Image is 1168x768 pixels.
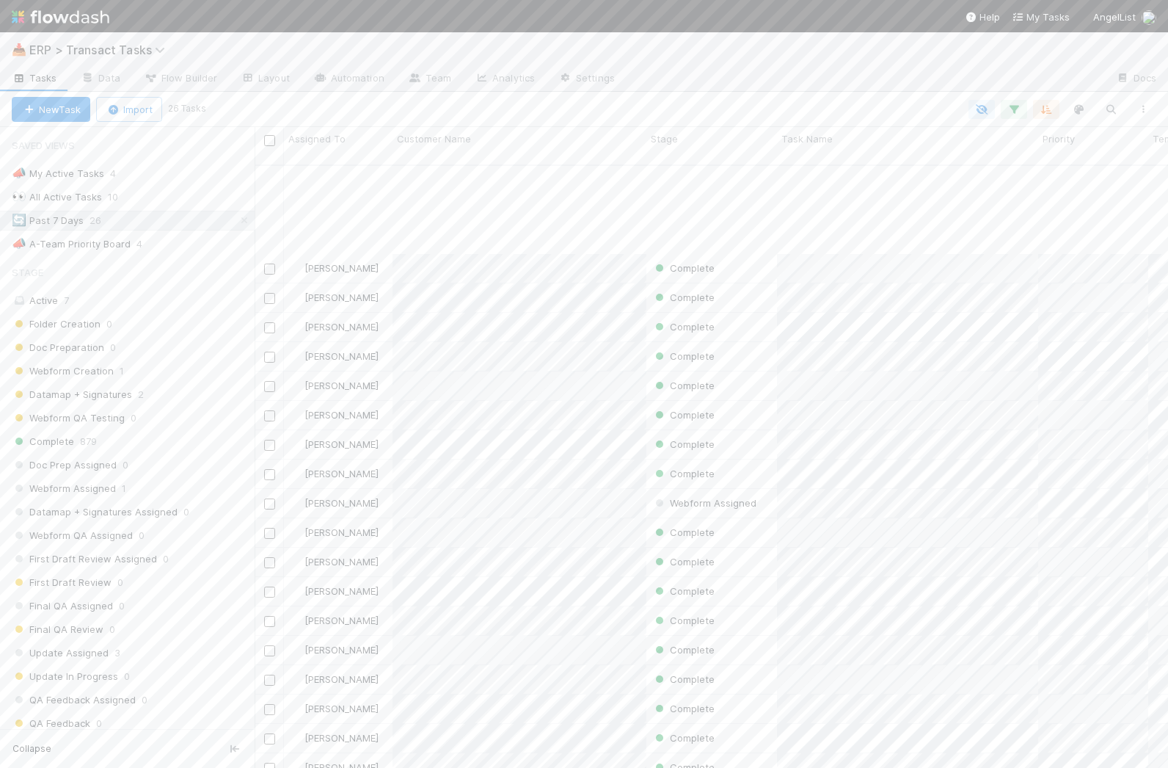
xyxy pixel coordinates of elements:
[652,466,715,481] div: Complete
[12,432,74,451] span: Complete
[291,526,302,538] img: avatar_f5fedbe2-3a45-46b0-b9bb-d3935edf1c24.png
[304,644,379,656] span: [PERSON_NAME]
[264,352,275,363] input: Toggle Row Selected
[290,701,379,716] div: [PERSON_NAME]
[12,714,90,733] span: QA Feedback
[291,497,302,509] img: avatar_ef15843f-6fde-4057-917e-3fb236f438ca.png
[12,190,26,203] span: 👀
[12,167,26,179] span: 📣
[291,380,302,391] img: avatar_ec9c1780-91d7-48bb-898e-5f40cebd5ff8.png
[264,704,275,715] input: Toggle Row Selected
[264,499,275,510] input: Toggle Row Selected
[651,131,678,146] span: Stage
[12,385,132,404] span: Datamap + Signatures
[304,262,379,274] span: [PERSON_NAME]
[124,667,130,686] span: 0
[290,290,379,305] div: [PERSON_NAME]
[12,362,114,380] span: Webform Creation
[652,261,715,275] div: Complete
[12,620,103,639] span: Final QA Review
[290,466,379,481] div: [PERSON_NAME]
[290,349,379,363] div: [PERSON_NAME]
[183,503,189,521] span: 0
[138,385,144,404] span: 2
[291,732,302,744] img: avatar_ef15843f-6fde-4057-917e-3fb236f438ca.png
[304,732,379,744] span: [PERSON_NAME]
[108,188,133,206] span: 10
[652,731,715,745] div: Complete
[12,691,136,709] span: QA Feedback Assigned
[264,587,275,598] input: Toggle Row Selected
[652,732,715,744] span: Complete
[291,615,302,626] img: avatar_ef15843f-6fde-4057-917e-3fb236f438ca.png
[12,188,102,206] div: All Active Tasks
[652,615,715,626] span: Complete
[106,315,112,333] span: 0
[12,291,251,310] div: Active
[29,43,172,57] span: ERP > Transact Tasks
[652,497,756,509] span: Webform Assigned
[12,597,113,615] span: Final QA Assigned
[291,673,302,685] img: avatar_ef15843f-6fde-4057-917e-3fb236f438ca.png
[652,496,756,510] div: Webform Assigned
[264,469,275,480] input: Toggle Row Selected
[652,321,715,333] span: Complete
[652,349,715,363] div: Complete
[652,556,715,568] span: Complete
[12,164,104,183] div: My Active Tasks
[290,407,379,422] div: [PERSON_NAME]
[110,164,131,183] span: 4
[96,714,102,733] span: 0
[1043,131,1075,146] span: Priority
[264,322,275,333] input: Toggle Row Selected
[12,4,109,29] img: logo-inverted-e16ddd16eac7371096b0.svg
[290,319,379,334] div: [PERSON_NAME]
[12,644,109,662] span: Update Assigned
[12,550,157,568] span: First Draft Review Assigned
[652,262,715,274] span: Complete
[264,616,275,627] input: Toggle Row Selected
[290,525,379,540] div: [PERSON_NAME]
[652,407,715,422] div: Complete
[12,315,101,333] span: Folder Creation
[12,235,131,253] div: A-Team Priority Board
[304,673,379,685] span: [PERSON_NAME]
[96,97,162,122] button: Import
[652,584,715,598] div: Complete
[110,338,116,357] span: 0
[652,673,715,685] span: Complete
[139,526,145,545] span: 0
[291,556,302,568] img: avatar_ef15843f-6fde-4057-917e-3fb236f438ca.png
[264,645,275,656] input: Toggle Row Selected
[264,440,275,451] input: Toggle Row Selected
[131,409,136,427] span: 0
[304,526,379,538] span: [PERSON_NAME]
[12,211,84,230] div: Past 7 Days
[1012,11,1070,23] span: My Tasks
[120,362,124,380] span: 1
[965,10,1000,24] div: Help
[463,68,547,91] a: Analytics
[163,550,169,568] span: 0
[12,338,104,357] span: Doc Preparation
[302,68,396,91] a: Automation
[652,585,715,597] span: Complete
[264,528,275,539] input: Toggle Row Selected
[12,667,118,686] span: Update In Progress
[119,597,125,615] span: 0
[304,585,379,597] span: [PERSON_NAME]
[304,291,379,303] span: [PERSON_NAME]
[69,68,132,91] a: Data
[290,261,379,275] div: [PERSON_NAME]
[264,410,275,421] input: Toggle Row Selected
[304,350,379,362] span: [PERSON_NAME]
[1142,10,1156,25] img: avatar_ec9c1780-91d7-48bb-898e-5f40cebd5ff8.png
[291,468,302,479] img: avatar_f5fedbe2-3a45-46b0-b9bb-d3935edf1c24.png
[1104,68,1168,91] a: Docs
[12,526,133,545] span: Webform QA Assigned
[290,554,379,569] div: [PERSON_NAME]
[290,731,379,745] div: [PERSON_NAME]
[304,556,379,568] span: [PERSON_NAME]
[264,675,275,686] input: Toggle Row Selected
[304,438,379,450] span: [PERSON_NAME]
